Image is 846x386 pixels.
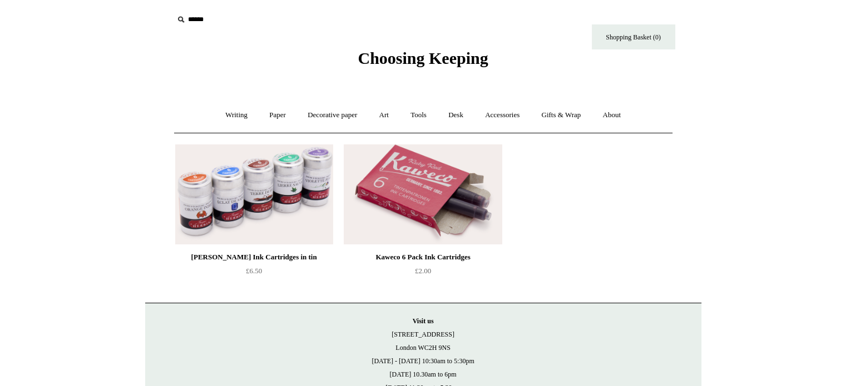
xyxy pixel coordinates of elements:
a: [PERSON_NAME] Ink Cartridges in tin £6.50 [175,250,333,296]
a: Choosing Keeping [358,58,488,66]
a: Kaweco 6 Pack Ink Cartridges £2.00 [344,250,502,296]
div: [PERSON_NAME] Ink Cartridges in tin [178,250,330,264]
a: Tools [400,101,437,130]
span: £2.00 [415,267,431,275]
a: Writing [215,101,258,130]
a: Art [369,101,399,130]
a: Decorative paper [298,101,367,130]
strong: Visit us [413,317,434,325]
a: Accessories [475,101,530,130]
a: About [592,101,631,130]
a: Kaweco 6 Pack Ink Cartridges Kaweco 6 Pack Ink Cartridges [344,144,502,244]
a: Desk [438,101,473,130]
a: J. Herbin Ink Cartridges in tin J. Herbin Ink Cartridges in tin [175,144,333,244]
a: Gifts & Wrap [531,101,591,130]
span: £6.50 [246,267,262,275]
span: Choosing Keeping [358,49,488,67]
a: Paper [259,101,296,130]
div: Kaweco 6 Pack Ink Cartridges [347,250,499,264]
img: Kaweco 6 Pack Ink Cartridges [344,144,502,244]
a: Shopping Basket (0) [592,24,675,49]
img: J. Herbin Ink Cartridges in tin [175,144,333,244]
